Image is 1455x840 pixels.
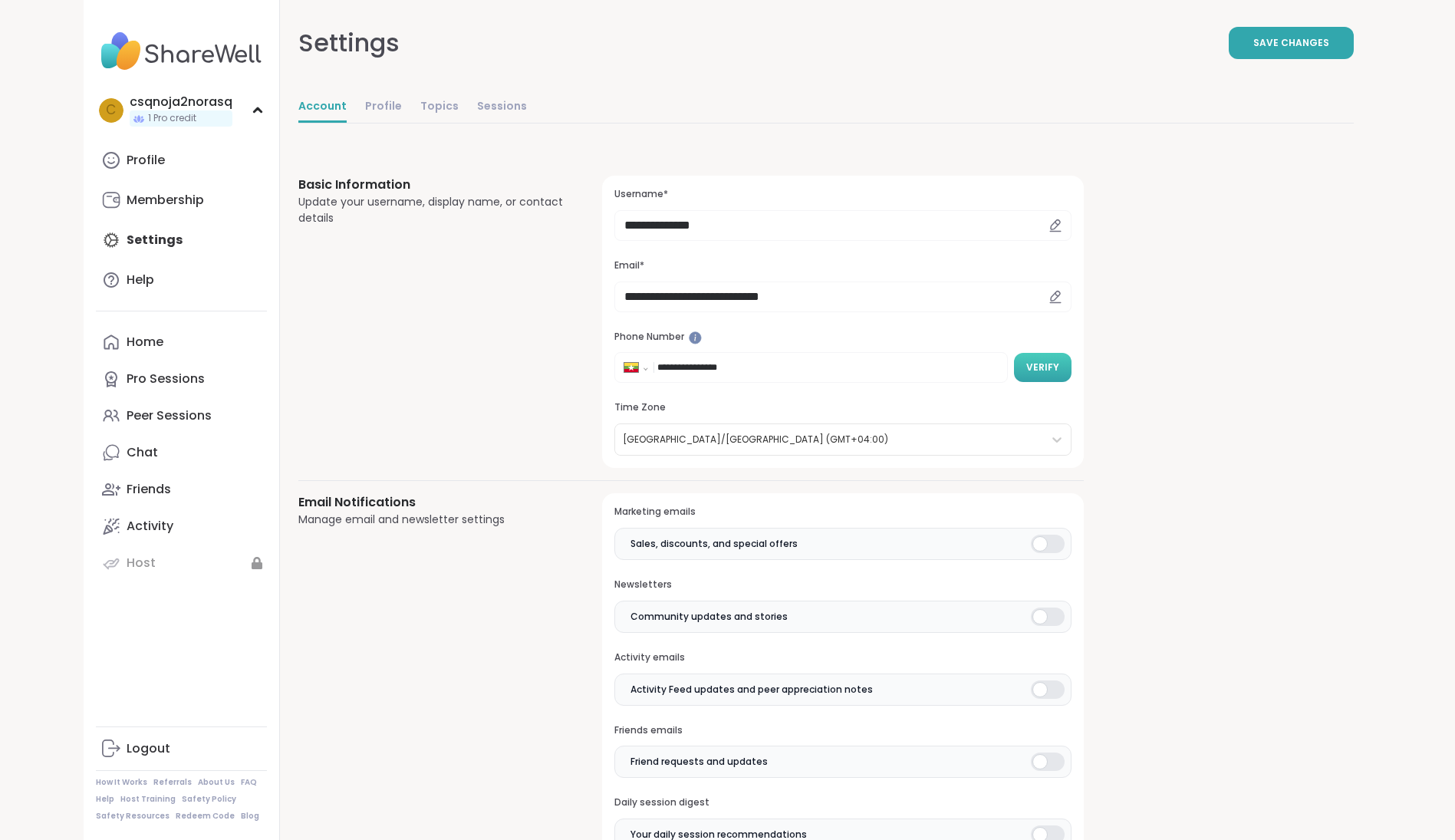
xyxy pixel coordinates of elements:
[630,683,873,697] span: Activity Feed updates and peer appreciation notes
[127,407,212,424] div: Peer Sessions
[127,444,158,461] div: Chat
[96,508,267,545] a: Activity
[298,176,566,194] h3: Basic Information
[614,401,1071,414] h3: Time Zone
[96,794,114,805] a: Help
[1253,36,1329,50] span: Save Changes
[96,397,267,434] a: Peer Sessions
[1229,27,1354,59] button: Save Changes
[1026,361,1059,374] span: Verify
[127,371,205,387] div: Pro Sessions
[182,794,236,805] a: Safety Policy
[298,194,566,226] div: Update your username, display name, or contact details
[96,182,267,219] a: Membership
[630,537,798,551] span: Sales, discounts, and special offers
[106,100,116,120] span: c
[298,92,347,123] a: Account
[298,493,566,512] h3: Email Notifications
[241,811,259,822] a: Blog
[614,796,1071,809] h3: Daily session digest
[630,610,788,624] span: Community updates and stories
[127,192,204,209] div: Membership
[477,92,527,123] a: Sessions
[689,331,702,344] iframe: Spotlight
[120,794,176,805] a: Host Training
[130,94,232,110] div: csqnoja2norasq
[148,112,196,125] span: 1 Pro credit
[96,730,267,767] a: Logout
[153,777,192,788] a: Referrals
[127,334,163,351] div: Home
[96,361,267,397] a: Pro Sessions
[127,272,154,288] div: Help
[127,518,173,535] div: Activity
[96,434,267,471] a: Chat
[176,811,235,822] a: Redeem Code
[614,506,1071,519] h3: Marketing emails
[127,481,171,498] div: Friends
[614,578,1071,591] h3: Newsletters
[614,724,1071,737] h3: Friends emails
[96,142,267,179] a: Profile
[96,471,267,508] a: Friends
[365,92,402,123] a: Profile
[241,777,257,788] a: FAQ
[96,324,267,361] a: Home
[96,811,170,822] a: Safety Resources
[630,755,768,769] span: Friend requests and updates
[198,777,235,788] a: About Us
[127,152,165,169] div: Profile
[614,259,1071,272] h3: Email*
[298,25,400,61] div: Settings
[614,331,1071,344] h3: Phone Number
[614,651,1071,664] h3: Activity emails
[298,512,566,528] div: Manage email and newsletter settings
[96,777,147,788] a: How It Works
[1014,353,1071,382] button: Verify
[96,25,267,78] img: ShareWell Nav Logo
[96,262,267,298] a: Help
[127,555,156,572] div: Host
[614,188,1071,201] h3: Username*
[127,740,170,757] div: Logout
[96,545,267,581] a: Host
[420,92,459,123] a: Topics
